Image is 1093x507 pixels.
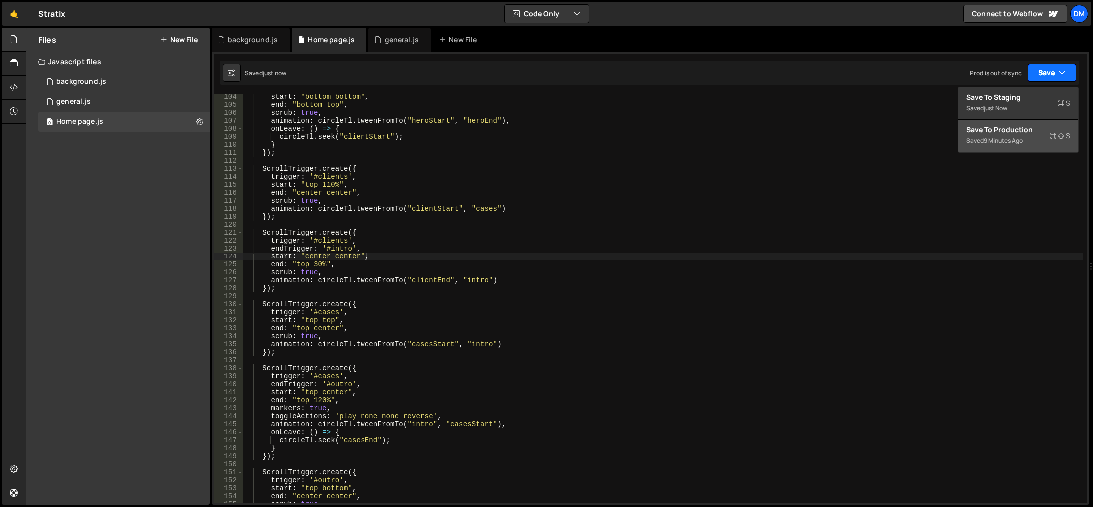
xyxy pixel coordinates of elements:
[214,173,243,181] div: 114
[26,52,210,72] div: Javascript files
[214,181,243,189] div: 115
[56,117,103,126] div: Home page.js
[160,36,198,44] button: New File
[214,109,243,117] div: 106
[214,324,243,332] div: 133
[966,92,1070,102] div: Save to Staging
[214,276,243,284] div: 127
[385,35,419,45] div: general.js
[214,356,243,364] div: 137
[214,388,243,396] div: 141
[214,205,243,213] div: 118
[1058,98,1070,108] span: S
[214,213,243,221] div: 119
[47,119,53,127] span: 0
[263,69,286,77] div: just now
[214,284,243,292] div: 128
[245,69,286,77] div: Saved
[214,157,243,165] div: 112
[214,229,243,237] div: 121
[214,364,243,372] div: 138
[958,87,1079,153] div: Code Only
[439,35,481,45] div: New File
[958,120,1078,152] button: Save to ProductionS Saved9 minutes ago
[214,316,243,324] div: 132
[984,104,1007,112] div: just now
[966,125,1070,135] div: Save to Production
[958,87,1078,120] button: Save to StagingS Savedjust now
[2,2,26,26] a: 🤙
[214,300,243,308] div: 130
[214,237,243,245] div: 122
[505,5,589,23] button: Code Only
[214,380,243,388] div: 140
[963,5,1067,23] a: Connect to Webflow
[56,97,91,106] div: general.js
[214,436,243,444] div: 147
[308,35,355,45] div: Home page.js
[214,372,243,380] div: 139
[38,34,56,45] h2: Files
[214,484,243,492] div: 153
[1050,131,1070,141] span: S
[214,332,243,340] div: 134
[38,72,210,92] div: 16575/45066.js
[214,452,243,460] div: 149
[214,468,243,476] div: 151
[214,420,243,428] div: 145
[214,101,243,109] div: 105
[214,308,243,316] div: 131
[214,348,243,356] div: 136
[214,292,243,300] div: 129
[214,492,243,500] div: 154
[966,135,1070,147] div: Saved
[214,268,243,276] div: 126
[38,92,210,112] div: 16575/45802.js
[214,444,243,452] div: 148
[38,112,210,132] div: 16575/45977.js
[1070,5,1088,23] a: Dm
[214,221,243,229] div: 120
[984,136,1023,145] div: 9 minutes ago
[214,476,243,484] div: 152
[214,165,243,173] div: 113
[214,260,243,268] div: 125
[214,428,243,436] div: 146
[214,340,243,348] div: 135
[56,77,106,86] div: background.js
[228,35,278,45] div: background.js
[970,69,1022,77] div: Prod is out of sync
[214,189,243,197] div: 116
[214,93,243,101] div: 104
[1028,64,1076,82] button: Save
[214,125,243,133] div: 108
[214,197,243,205] div: 117
[966,102,1070,114] div: Saved
[214,117,243,125] div: 107
[214,149,243,157] div: 111
[214,133,243,141] div: 109
[38,8,65,20] div: Stratix
[214,412,243,420] div: 144
[214,396,243,404] div: 142
[214,245,243,253] div: 123
[214,404,243,412] div: 143
[214,460,243,468] div: 150
[214,253,243,260] div: 124
[214,141,243,149] div: 110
